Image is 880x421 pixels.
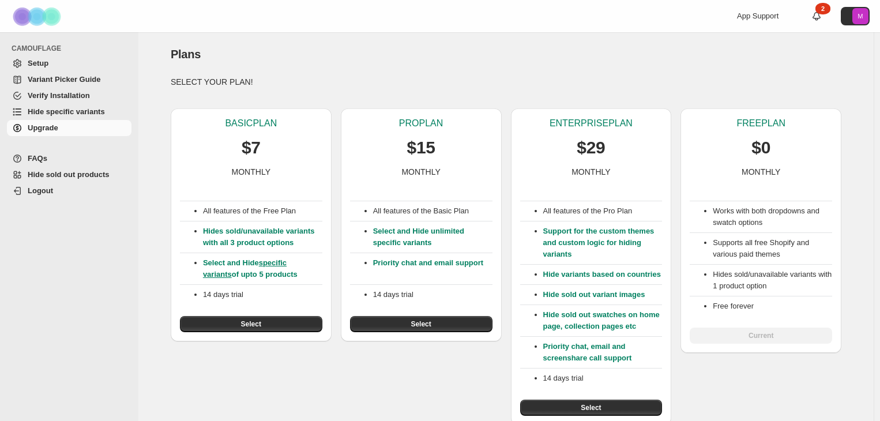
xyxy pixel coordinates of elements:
[373,289,492,300] p: 14 days trial
[543,309,663,332] p: Hide sold out swatches on home page, collection pages etc
[28,59,48,67] span: Setup
[203,289,322,300] p: 14 days trial
[742,166,780,178] p: MONTHLY
[736,118,785,129] p: FREE PLAN
[751,136,770,159] p: $0
[543,269,663,280] p: Hide variants based on countries
[399,118,443,129] p: PRO PLAN
[28,154,47,163] span: FAQs
[225,118,277,129] p: BASIC PLAN
[171,48,201,61] span: Plans
[373,225,492,249] p: Select and Hide unlimited specific variants
[550,118,633,129] p: ENTERPRISE PLAN
[411,319,431,329] span: Select
[232,166,270,178] p: MONTHLY
[737,12,779,20] span: App Support
[852,8,868,24] span: Avatar with initials M
[713,205,832,228] li: Works with both dropdowns and swatch options
[28,123,58,132] span: Upgrade
[9,1,67,32] img: Camouflage
[713,300,832,312] li: Free forever
[28,107,105,116] span: Hide specific variants
[28,75,100,84] span: Variant Picker Guide
[811,10,822,22] a: 2
[407,136,435,159] p: $15
[350,316,492,332] button: Select
[581,403,601,412] span: Select
[180,316,322,332] button: Select
[28,170,110,179] span: Hide sold out products
[401,166,440,178] p: MONTHLY
[543,205,663,217] p: All features of the Pro Plan
[713,269,832,292] li: Hides sold/unavailable variants with 1 product option
[543,373,663,384] p: 14 days trial
[203,205,322,217] p: All features of the Free Plan
[7,88,131,104] a: Verify Installation
[373,257,492,280] p: Priority chat and email support
[815,3,830,14] div: 2
[171,76,841,88] p: SELECT YOUR PLAN!
[12,44,133,53] span: CAMOUFLAGE
[242,136,261,159] p: $7
[543,289,663,300] p: Hide sold out variant images
[373,205,492,217] p: All features of the Basic Plan
[571,166,610,178] p: MONTHLY
[7,151,131,167] a: FAQs
[7,167,131,183] a: Hide sold out products
[203,225,322,249] p: Hides sold/unavailable variants with all 3 product options
[841,7,870,25] button: Avatar with initials M
[858,13,863,20] text: M
[577,136,605,159] p: $29
[203,257,322,280] p: Select and Hide of upto 5 products
[241,319,261,329] span: Select
[28,91,90,100] span: Verify Installation
[7,72,131,88] a: Variant Picker Guide
[543,225,663,260] p: Support for the custom themes and custom logic for hiding variants
[7,104,131,120] a: Hide specific variants
[28,186,53,195] span: Logout
[520,400,663,416] button: Select
[7,183,131,199] a: Logout
[713,237,832,260] li: Supports all free Shopify and various paid themes
[7,55,131,72] a: Setup
[7,120,131,136] a: Upgrade
[543,341,663,364] p: Priority chat, email and screenshare call support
